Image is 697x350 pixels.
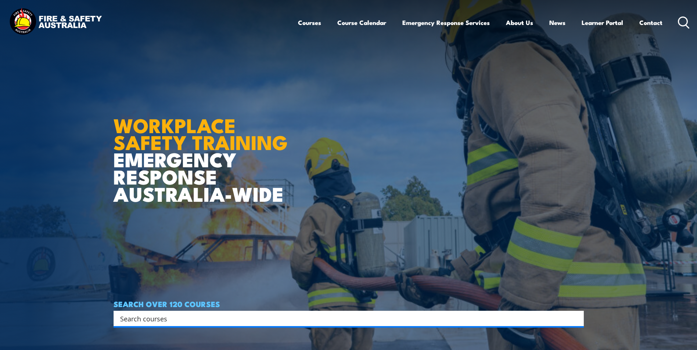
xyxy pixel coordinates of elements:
a: Contact [639,13,662,32]
a: Courses [298,13,321,32]
strong: WORKPLACE SAFETY TRAINING [114,109,288,157]
h4: SEARCH OVER 120 COURSES [114,300,584,308]
h1: EMERGENCY RESPONSE AUSTRALIA-WIDE [114,98,293,202]
a: Learner Portal [582,13,623,32]
a: Emergency Response Services [402,13,490,32]
form: Search form [122,313,569,324]
button: Search magnifier button [571,313,581,324]
a: News [549,13,565,32]
input: Search input [120,313,568,324]
a: About Us [506,13,533,32]
a: Course Calendar [337,13,386,32]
